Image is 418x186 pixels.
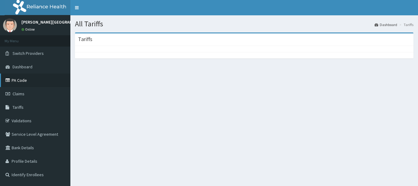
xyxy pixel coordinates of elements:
[21,20,92,24] p: [PERSON_NAME][GEOGRAPHIC_DATA]
[398,22,413,27] li: Tariffs
[13,51,44,56] span: Switch Providers
[3,18,17,32] img: User Image
[78,36,92,42] h3: Tariffs
[13,104,24,110] span: Tariffs
[375,22,397,27] a: Dashboard
[75,20,413,28] h1: All Tariffs
[21,27,36,32] a: Online
[13,91,24,97] span: Claims
[13,64,32,70] span: Dashboard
